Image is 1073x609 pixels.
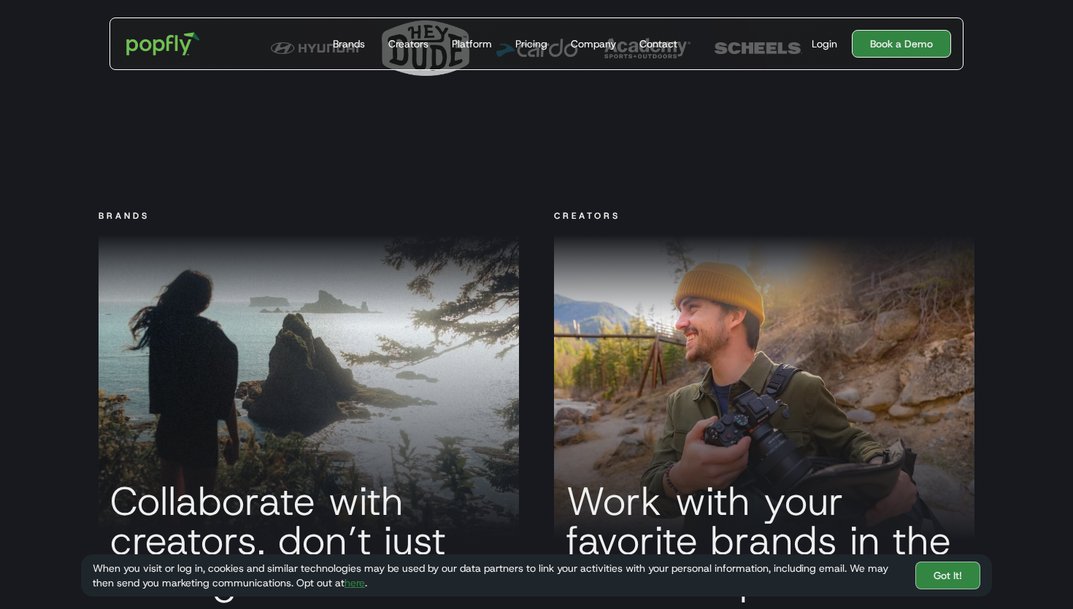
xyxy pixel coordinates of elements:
div: Brands [333,36,365,51]
a: Got It! [915,562,980,589]
div: Platform [452,36,492,51]
div: Company [571,36,616,51]
a: Creators [382,18,434,69]
div: Login [812,36,837,51]
a: Brands [327,18,371,69]
div: Creators [388,36,428,51]
h3: Work with your favorite brands in the outdoor space [554,481,974,600]
div: BRANDS [99,209,150,223]
a: Book a Demo [852,30,951,58]
a: Pricing [509,18,553,69]
a: Company [565,18,622,69]
div: Pricing [515,36,547,51]
a: here [345,576,365,589]
a: Login [806,36,843,51]
a: Contact [634,18,683,69]
a: home [116,22,210,66]
h3: Collaborate with creators, don’t just manage them [99,481,519,600]
a: Platform [446,18,498,69]
div: Contact [639,36,677,51]
div: Creators [554,209,620,223]
div: When you visit or log in, cookies and similar technologies may be used by our data partners to li... [93,561,904,590]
